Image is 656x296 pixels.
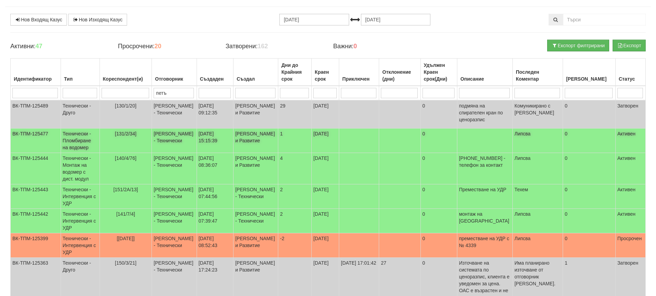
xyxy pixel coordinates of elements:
[280,236,284,241] span: -2
[102,74,150,84] div: Кореспондент(и)
[68,14,127,25] a: Нов Изходящ Казус
[61,209,100,233] td: Технически - Интервенция с УДР
[280,155,283,161] span: 4
[459,102,511,123] p: подмяна на спирателен кран по ценоразпис
[61,153,100,184] td: Технически - Монтаж на водомер с дист. модул
[10,43,107,50] h4: Активни:
[420,129,457,153] td: 0
[341,74,377,84] div: Приключен
[280,187,283,192] span: 2
[459,186,511,193] p: Преместване на УДР
[152,233,197,258] td: [PERSON_NAME] - Технически
[233,184,278,209] td: [PERSON_NAME] - Технически
[233,233,278,258] td: [PERSON_NAME] и Развитие
[615,184,645,209] td: Активен
[615,100,645,129] td: Затворен
[61,233,100,258] td: Технически - Интервенция с УДР
[12,74,59,84] div: Идентификатор
[381,67,418,84] div: Отклонение (дни)
[35,43,42,50] b: 47
[280,211,283,217] span: 2
[113,187,138,192] span: [151/2А/13]
[11,100,61,129] td: ВК-ТПМ-125489
[61,59,100,86] th: Тип: No sort applied, activate to apply an ascending sort
[547,40,609,51] button: Експорт филтрирани
[11,153,61,184] td: ВК-ТПМ-125444
[457,59,512,86] th: Описание: No sort applied, activate to apply an ascending sort
[514,260,555,286] span: Има планирано източване от отговорник [PERSON_NAME].
[235,74,276,84] div: Създал
[420,184,457,209] td: 0
[11,184,61,209] td: ВК-ТПМ-125443
[459,235,511,249] p: преместване на УДР с № 4339
[420,59,457,86] th: Удължен Краен срок(Дни): No sort applied, activate to apply an ascending sort
[197,100,233,129] td: [DATE] 09:12:35
[312,209,339,233] td: [DATE]
[563,59,615,86] th: Брой Файлове: No sort applied, activate to apply an ascending sort
[420,153,457,184] td: 0
[514,103,554,115] span: Комуникирано с [PERSON_NAME]
[615,129,645,153] td: Активен
[563,14,646,25] input: Търсене по Идентификатор, Бл/Вх/Ап, Тип, Описание, Моб. Номер, Имейл, Файл, Коментар,
[459,155,511,169] p: [PHONE_NUMBER] - телефон за контакт
[514,187,528,192] span: Техем
[459,211,511,224] p: монтаж на [GEOGRAPHIC_DATA]
[339,59,379,86] th: Приключен: No sort applied, activate to apply an ascending sort
[563,153,615,184] td: 0
[152,100,197,129] td: [PERSON_NAME] - Технически
[154,43,161,50] b: 20
[197,153,233,184] td: [DATE] 08:36:07
[197,233,233,258] td: [DATE] 08:52:43
[615,233,645,258] td: Просрочен
[563,129,615,153] td: 0
[312,184,339,209] td: [DATE]
[116,211,135,217] span: [141/7/4]
[152,129,197,153] td: [PERSON_NAME] - Технически
[459,74,511,84] div: Описание
[313,67,337,84] div: Краен срок
[615,209,645,233] td: Активен
[11,129,61,153] td: ВК-ТПМ-125477
[233,209,278,233] td: [PERSON_NAME] - Технически
[118,43,215,50] h4: Просрочени:
[10,14,67,25] a: Нов Входящ Казус
[514,67,561,84] div: Последен Коментар
[563,100,615,129] td: 0
[563,233,615,258] td: 0
[115,103,136,109] span: [130/1/20]
[115,260,136,266] span: [150/3/21]
[258,43,268,50] b: 162
[280,103,285,109] span: 29
[312,100,339,129] td: [DATE]
[617,74,644,84] div: Статус
[379,59,420,86] th: Отклонение (дни): No sort applied, activate to apply an ascending sort
[152,209,197,233] td: [PERSON_NAME] - Технически
[423,60,455,84] div: Удължен Краен срок(Дни)
[199,74,232,84] div: Създаден
[115,131,136,136] span: [131/2/34]
[197,184,233,209] td: [DATE] 07:44:56
[63,74,98,84] div: Тип
[312,233,339,258] td: [DATE]
[197,59,233,86] th: Създаден: No sort applied, activate to apply an ascending sort
[11,59,61,86] th: Идентификатор: No sort applied, activate to apply an ascending sort
[226,43,323,50] h4: Затворени:
[11,209,61,233] td: ВК-ТПМ-125442
[152,59,197,86] th: Отговорник: No sort applied, activate to apply an ascending sort
[312,129,339,153] td: [DATE]
[333,43,430,50] h4: Важни:
[280,131,283,136] span: 1
[278,59,312,86] th: Дни до Крайния срок: No sort applied, activate to apply an ascending sort
[565,74,614,84] div: [PERSON_NAME]
[420,100,457,129] td: 0
[420,233,457,258] td: 0
[100,59,152,86] th: Кореспондент(и): No sort applied, activate to apply an ascending sort
[233,59,278,86] th: Създал: No sort applied, activate to apply an ascending sort
[512,59,563,86] th: Последен Коментар: No sort applied, activate to apply an ascending sort
[312,153,339,184] td: [DATE]
[233,129,278,153] td: [PERSON_NAME] и Развитие
[514,211,531,217] span: Липсва
[197,209,233,233] td: [DATE] 07:39:47
[613,40,646,51] button: Експорт
[615,59,645,86] th: Статус: No sort applied, activate to apply an ascending sort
